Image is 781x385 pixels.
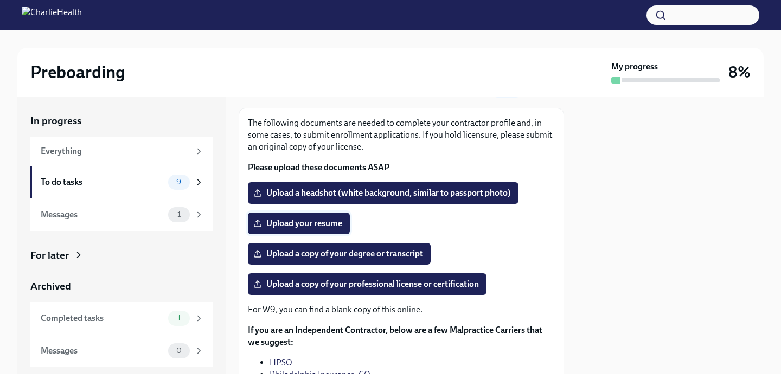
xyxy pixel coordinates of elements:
[270,357,292,368] a: HPSO
[41,209,164,221] div: Messages
[270,369,370,380] a: Philadelphia Insurance. CO
[30,302,213,335] a: Completed tasks1
[611,61,658,73] strong: My progress
[30,61,125,83] h2: Preboarding
[30,198,213,231] a: Messages1
[30,114,213,128] a: In progress
[30,137,213,166] a: Everything
[30,335,213,367] a: Messages0
[171,210,187,219] span: 1
[728,62,751,82] h3: 8%
[255,188,511,198] span: Upload a headshot (white background, similar to passport photo)
[41,176,164,188] div: To do tasks
[41,312,164,324] div: Completed tasks
[22,7,82,24] img: CharlieHealth
[248,304,555,316] p: For W9, you can find a blank copy of this online.
[248,213,350,234] label: Upload your resume
[170,347,188,355] span: 0
[41,145,190,157] div: Everything
[248,162,389,172] strong: Please upload these documents ASAP
[30,248,213,262] a: For later
[255,279,479,290] span: Upload a copy of your professional license or certification
[248,325,542,347] strong: If you are an Independent Contractor, below are a few Malpractice Carriers that we suggest:
[30,279,213,293] a: Archived
[255,248,423,259] span: Upload a copy of your degree or transcript
[171,314,187,322] span: 1
[41,345,164,357] div: Messages
[248,117,555,153] p: The following documents are needed to complete your contractor profile and, in some cases, to sub...
[248,273,486,295] label: Upload a copy of your professional license or certification
[170,178,188,186] span: 9
[30,166,213,198] a: To do tasks9
[255,218,342,229] span: Upload your resume
[30,248,69,262] div: For later
[248,182,518,204] label: Upload a headshot (white background, similar to passport photo)
[248,243,431,265] label: Upload a copy of your degree or transcript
